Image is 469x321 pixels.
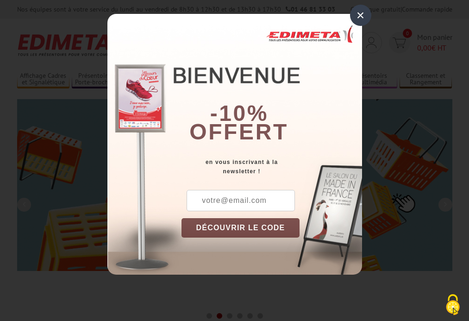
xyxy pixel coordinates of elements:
img: Cookies (fenêtre modale) [441,293,464,316]
div: × [350,5,371,26]
b: -10% [210,101,269,126]
button: Cookies (fenêtre modale) [437,290,469,321]
font: offert [189,120,288,144]
div: en vous inscrivant à la newsletter ! [181,157,362,176]
button: DÉCOUVRIR LE CODE [181,218,300,238]
input: votre@email.com [187,190,295,211]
